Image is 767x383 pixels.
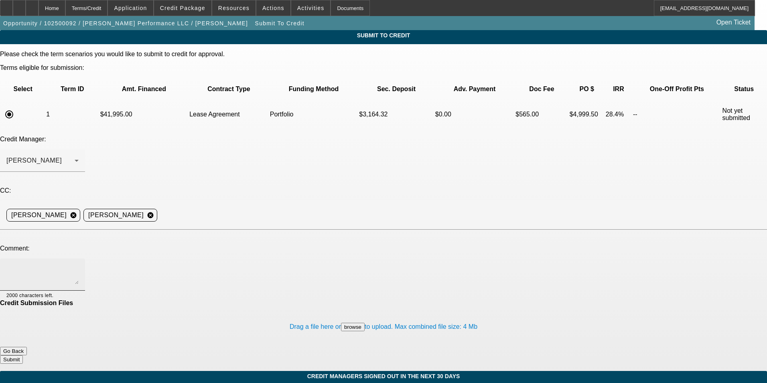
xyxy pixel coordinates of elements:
p: $3,164.32 [359,111,433,118]
p: -- [633,111,721,118]
p: Amt. Financed [100,86,188,93]
button: Credit Package [154,0,211,16]
button: Submit To Credit [253,16,306,31]
span: Submit To Credit [255,20,304,26]
p: $4,999.50 [570,111,604,118]
p: PO $ [570,86,604,93]
span: Activities [297,5,325,11]
p: Lease Agreement [189,111,268,118]
p: $0.00 [435,111,514,118]
p: IRR [606,86,631,93]
p: One-Off Profit Pts [633,86,721,93]
span: Credit Package [160,5,205,11]
p: 1 [46,111,98,118]
p: $565.00 [515,111,568,118]
span: Application [114,5,147,11]
p: Not yet submitted [722,107,766,122]
button: browse [341,323,365,331]
span: Opportunity / 102500092 / [PERSON_NAME] Performance LLC / [PERSON_NAME] [3,20,248,26]
p: Sec. Deposit [359,86,433,93]
span: Credit Managers Signed Out In The Next 30 days [6,373,761,379]
span: Resources [218,5,250,11]
span: [PERSON_NAME] [11,210,67,220]
p: Term ID [46,86,98,93]
mat-icon: cancel [144,212,157,219]
button: Application [108,0,153,16]
p: Portfolio [270,111,358,118]
button: Resources [212,0,256,16]
button: Actions [256,0,290,16]
mat-hint: 2000 characters left. [6,291,53,299]
p: $41,995.00 [100,111,188,118]
button: Activities [291,0,331,16]
a: Open Ticket [713,16,754,29]
p: Adv. Payment [435,86,514,93]
p: Status [722,86,766,93]
span: [PERSON_NAME] [6,157,62,164]
p: Doc Fee [515,86,568,93]
mat-icon: cancel [67,212,80,219]
span: Submit To Credit [6,32,761,39]
span: Actions [262,5,284,11]
p: Contract Type [189,86,268,93]
p: Select [1,86,45,93]
p: Funding Method [270,86,358,93]
span: [PERSON_NAME] [88,210,144,220]
p: 28.4% [606,111,631,118]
